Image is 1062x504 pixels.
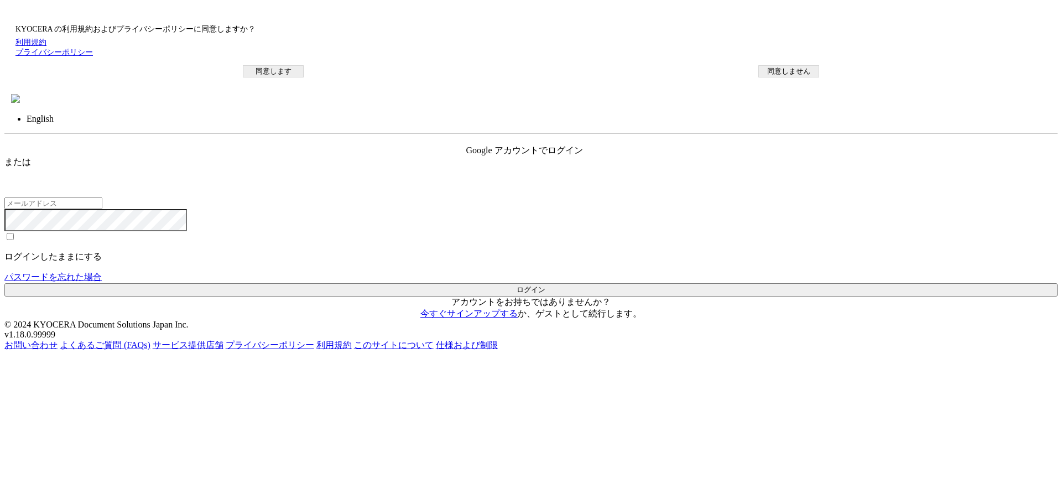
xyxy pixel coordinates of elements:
[420,309,642,318] span: か、 。
[60,340,150,350] a: よくあるご質問 (FAQs)
[535,309,633,318] a: ゲストとして続行します
[4,340,58,350] a: お問い合わせ
[27,114,54,123] a: English
[4,320,189,329] span: © 2024 KYOCERA Document Solutions Japan Inc.
[436,340,498,350] a: 仕様および制限
[4,15,40,25] span: ログイン
[354,340,434,350] a: このサイトについて
[153,340,223,350] a: サービス提供店舗
[4,251,1058,263] p: ログインしたままにする
[4,330,55,339] span: v1.18.0.99999
[4,157,1058,168] div: または
[15,38,46,46] a: 利用規約
[15,48,93,56] a: プライバシーポリシー
[4,283,1058,297] button: ログイン
[316,340,352,350] a: 利用規約
[420,309,518,318] a: 今すぐサインアップする
[4,198,102,209] input: メールアドレス
[11,94,20,103] img: anytime_print_blue_japanese_228x75.svg
[243,65,304,77] button: 同意します
[4,134,22,143] a: 戻る
[226,340,314,350] a: プライバシーポリシー
[758,65,819,77] button: 同意しません
[15,24,1047,34] p: KYOCERA の利用規約およびプライバシーポリシーに同意しますか？
[466,146,583,155] span: Google アカウントでログイン
[4,297,1058,320] p: アカウントをお持ちではありませんか？
[4,272,102,282] a: パスワードを忘れた場合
